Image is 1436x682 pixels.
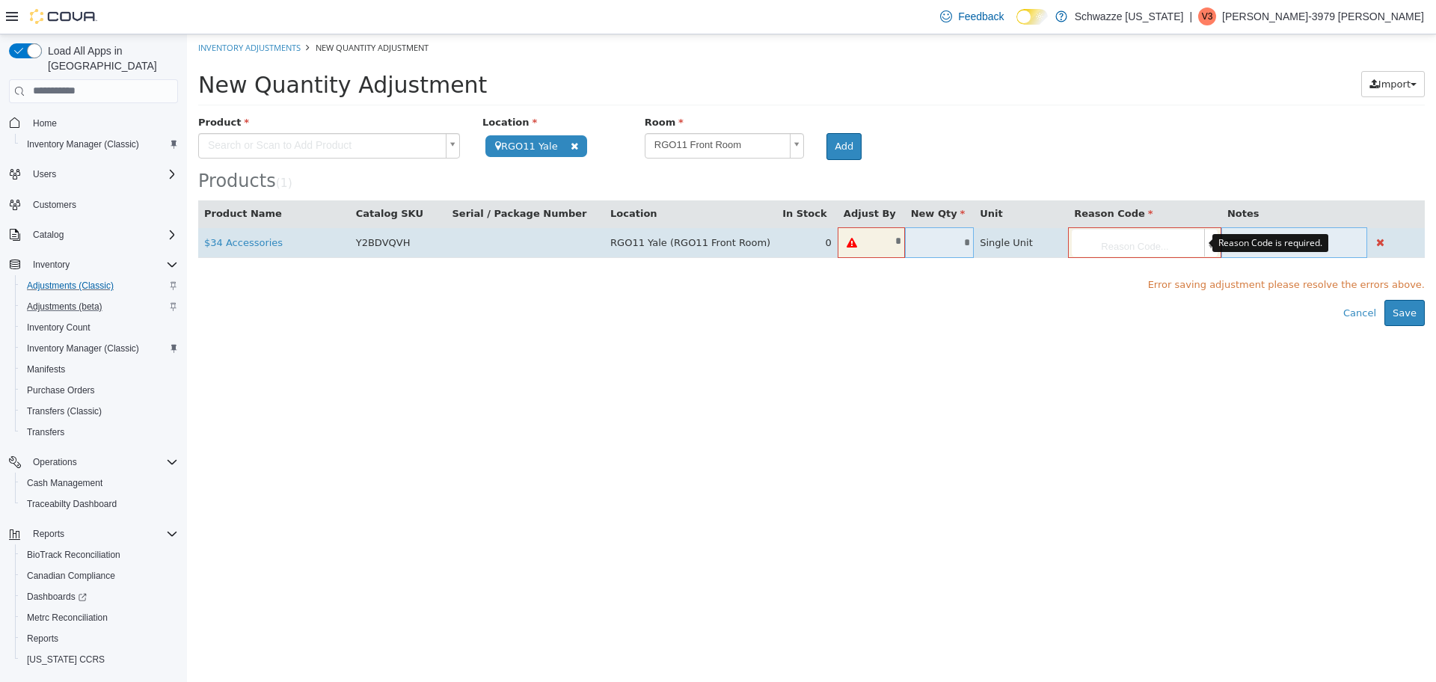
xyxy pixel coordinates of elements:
[15,544,184,565] button: BioTrack Reconciliation
[1174,37,1238,64] button: Import
[27,165,178,183] span: Users
[15,586,184,607] a: Dashboards
[15,422,184,443] button: Transfers
[3,194,184,215] button: Customers
[21,567,178,585] span: Canadian Compliance
[21,360,178,378] span: Manifests
[27,549,120,561] span: BioTrack Reconciliation
[1040,172,1075,187] button: Notes
[21,360,71,378] a: Manifests
[21,298,108,316] a: Adjustments (beta)
[1191,44,1224,55] span: Import
[3,112,184,134] button: Home
[33,528,64,540] span: Reports
[15,607,184,628] button: Metrc Reconciliation
[15,494,184,514] button: Traceabilty Dashboard
[21,423,178,441] span: Transfers
[27,525,70,543] button: Reports
[21,423,70,441] a: Transfers
[21,567,121,585] a: Canadian Compliance
[21,135,145,153] a: Inventory Manager (Classic)
[21,340,145,357] a: Inventory Manager (Classic)
[27,654,105,666] span: [US_STATE] CCRS
[639,99,675,126] button: Add
[15,317,184,338] button: Inventory Count
[27,384,95,396] span: Purchase Orders
[589,193,651,224] td: 0
[21,609,178,627] span: Metrc Reconciliation
[93,142,101,156] span: 1
[3,523,184,544] button: Reports
[3,224,184,245] button: Catalog
[458,99,617,124] a: RGO11 Front Room
[1189,7,1192,25] p: |
[27,363,65,375] span: Manifests
[21,546,126,564] a: BioTrack Reconciliation
[21,277,120,295] a: Adjustments (Classic)
[163,193,260,224] td: Y2BDVQVH
[595,172,642,187] button: In Stock
[27,195,178,214] span: Customers
[958,9,1004,24] span: Feedback
[27,301,102,313] span: Adjustments (beta)
[21,651,178,669] span: Washington CCRS
[27,256,76,274] button: Inventory
[1025,200,1141,218] div: Reason Code is required.
[15,380,184,401] button: Purchase Orders
[15,338,184,359] button: Inventory Manager (Classic)
[1197,265,1238,292] button: Save
[1198,7,1216,25] div: Vaughan-3979 Turner
[33,259,70,271] span: Inventory
[27,322,90,334] span: Inventory Count
[1016,9,1048,25] input: Dark Mode
[21,402,178,420] span: Transfers (Classic)
[27,477,102,489] span: Cash Management
[3,452,184,473] button: Operations
[27,138,139,150] span: Inventory Manager (Classic)
[21,474,108,492] a: Cash Management
[33,168,56,180] span: Users
[21,135,178,153] span: Inventory Manager (Classic)
[27,114,178,132] span: Home
[27,498,117,510] span: Traceabilty Dashboard
[15,649,184,670] button: [US_STATE] CCRS
[15,401,184,422] button: Transfers (Classic)
[27,342,139,354] span: Inventory Manager (Classic)
[724,173,779,185] span: New Qty
[33,456,77,468] span: Operations
[885,194,1030,223] a: Reason Code...
[27,256,178,274] span: Inventory
[11,136,89,157] span: Products
[15,134,184,155] button: Inventory Manager (Classic)
[27,426,64,438] span: Transfers
[21,319,178,337] span: Inventory Count
[27,591,87,603] span: Dashboards
[458,99,597,123] span: RGO11 Front Room
[295,82,350,93] span: Location
[793,203,846,214] span: Single Unit
[265,172,402,187] button: Serial / Package Number
[15,565,184,586] button: Canadian Compliance
[33,229,64,241] span: Catalog
[11,99,273,124] a: Search or Scan to Add Product
[887,173,966,185] span: Reason Code
[27,453,83,471] button: Operations
[21,588,93,606] a: Dashboards
[423,172,473,187] button: Location
[1148,265,1197,292] button: Cancel
[1222,7,1424,25] p: [PERSON_NAME]-3979 [PERSON_NAME]
[33,117,57,129] span: Home
[793,172,818,187] button: Unit
[27,453,178,471] span: Operations
[21,495,123,513] a: Traceabilty Dashboard
[21,651,111,669] a: [US_STATE] CCRS
[27,633,58,645] span: Reports
[21,609,114,627] a: Metrc Reconciliation
[30,9,97,24] img: Cova
[21,630,178,648] span: Reports
[27,196,82,214] a: Customers
[21,298,178,316] span: Adjustments (beta)
[21,319,96,337] a: Inventory Count
[27,165,62,183] button: Users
